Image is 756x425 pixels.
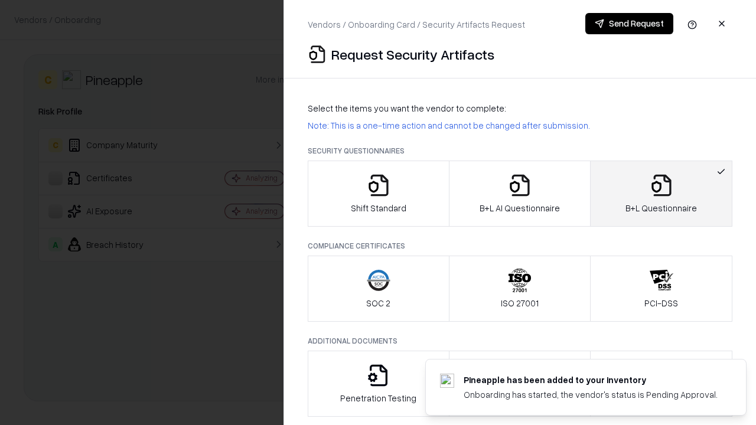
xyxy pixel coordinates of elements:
button: Penetration Testing [308,351,449,417]
p: ISO 27001 [501,297,539,309]
p: Compliance Certificates [308,241,732,251]
button: SOC 2 [308,256,449,322]
div: Pineapple has been added to your inventory [464,374,718,386]
p: Security Questionnaires [308,146,732,156]
button: B+L Questionnaire [590,161,732,227]
button: Shift Standard [308,161,449,227]
p: Note: This is a one-time action and cannot be changed after submission. [308,119,732,132]
div: Onboarding has started, the vendor's status is Pending Approval. [464,388,718,401]
p: SOC 2 [366,297,390,309]
p: PCI-DSS [644,297,678,309]
p: Select the items you want the vendor to complete: [308,102,732,115]
p: Request Security Artifacts [331,45,494,64]
p: B+L AI Questionnaire [480,202,560,214]
button: PCI-DSS [590,256,732,322]
p: B+L Questionnaire [625,202,697,214]
p: Additional Documents [308,336,732,346]
button: Data Processing Agreement [590,351,732,417]
img: pineappleenergy.com [440,374,454,388]
p: Shift Standard [351,202,406,214]
button: B+L AI Questionnaire [449,161,591,227]
button: Send Request [585,13,673,34]
p: Vendors / Onboarding Card / Security Artifacts Request [308,18,525,31]
button: ISO 27001 [449,256,591,322]
p: Penetration Testing [340,392,416,404]
button: Privacy Policy [449,351,591,417]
